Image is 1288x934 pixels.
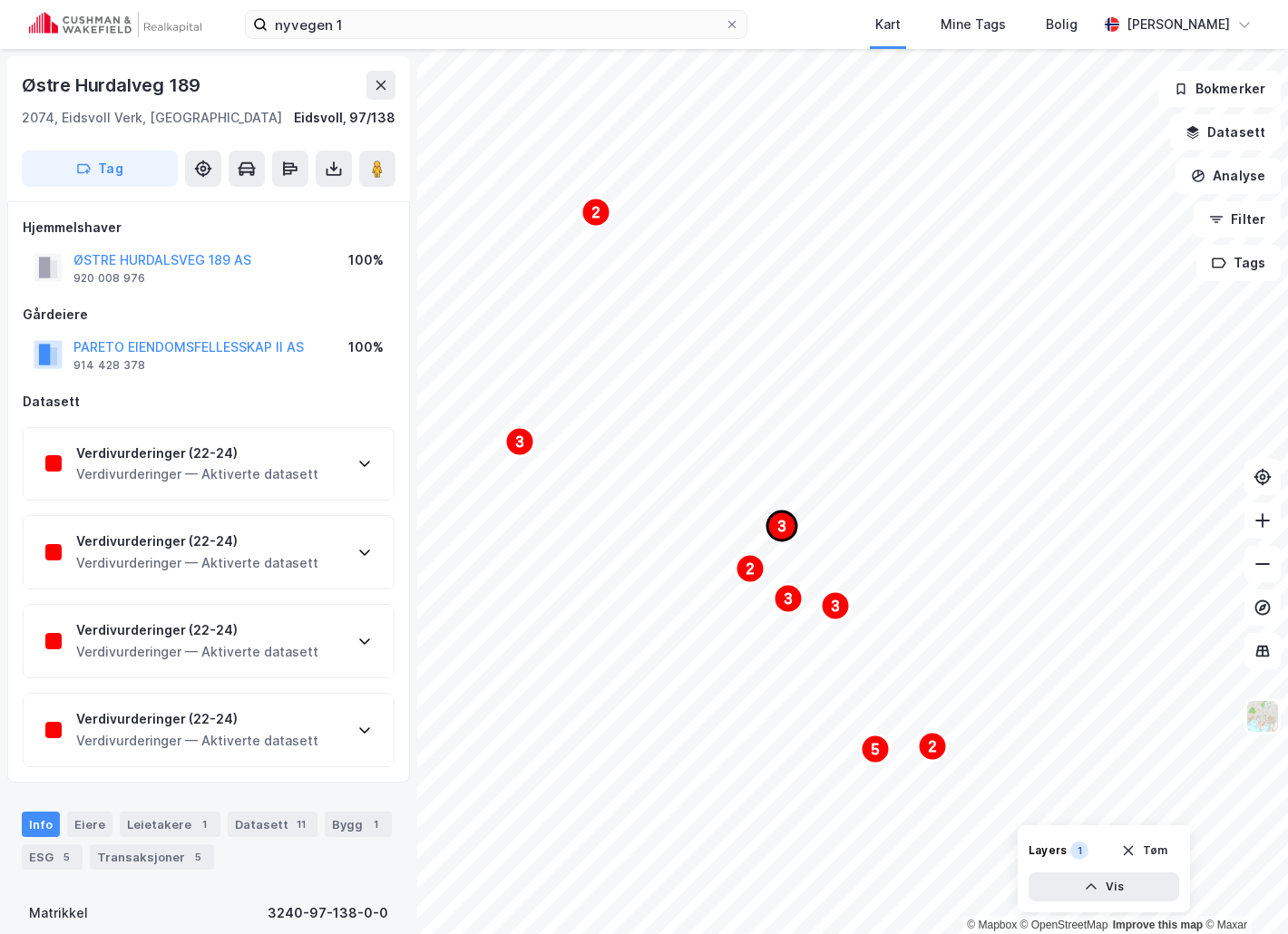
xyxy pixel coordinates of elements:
div: Verdivurderinger (22-24) [76,443,318,464]
div: 3240-97-138-0-0 [268,902,388,924]
text: 3 [785,591,793,607]
text: 3 [778,519,786,534]
button: Filter [1194,201,1281,238]
text: 2 [592,205,600,220]
img: Z [1245,699,1280,734]
button: Tøm [1109,836,1179,865]
div: 100% [348,249,384,271]
div: Gårdeiere [23,304,395,326]
div: 5 [57,848,75,866]
div: Verdivurderinger (22-24) [76,708,318,730]
img: cushman-wakefield-realkapital-logo.202ea83816669bd177139c58696a8fa1.svg [29,12,201,37]
button: Vis [1029,872,1179,901]
div: Verdivurderinger — Aktiverte datasett [76,552,318,574]
div: Info [22,812,60,837]
button: Tags [1196,245,1281,281]
div: Kart [875,14,901,35]
text: 2 [929,739,937,754]
div: Verdivurderinger — Aktiverte datasett [76,463,318,485]
div: Datasett [228,812,317,837]
div: Verdivurderinger — Aktiverte datasett [76,641,318,663]
div: Kontrollprogram for chat [1197,847,1288,934]
div: Map marker [767,511,796,540]
div: 1 [366,815,385,833]
a: Mapbox [967,919,1017,931]
button: Datasett [1170,114,1281,151]
a: OpenStreetMap [1020,919,1108,931]
div: 11 [292,815,310,833]
div: Verdivurderinger (22-24) [76,530,318,552]
div: Transaksjoner [90,844,214,870]
div: 1 [1070,842,1088,860]
div: Map marker [918,732,947,761]
div: Bygg [325,812,392,837]
button: Analyse [1176,158,1281,194]
div: Map marker [861,735,890,764]
div: Verdivurderinger (22-24) [76,619,318,641]
div: 2074, Eidsvoll Verk, [GEOGRAPHIC_DATA] [22,107,282,129]
text: 2 [746,561,755,577]
div: Verdivurderinger — Aktiverte datasett [76,730,318,752]
div: Matrikkel [29,902,88,924]
div: Map marker [736,554,765,583]
text: 3 [832,598,840,614]
div: 5 [189,848,207,866]
div: 920 008 976 [73,271,145,286]
div: Hjemmelshaver [23,217,395,238]
div: 914 428 378 [73,358,145,373]
div: ESG [22,844,83,870]
div: Map marker [581,198,610,227]
div: 100% [348,336,384,358]
div: 1 [195,815,213,833]
div: [PERSON_NAME] [1127,14,1230,35]
text: 5 [872,742,880,757]
div: Layers [1029,843,1067,858]
div: Eidsvoll, 97/138 [294,107,395,129]
text: 3 [516,434,524,450]
button: Tag [22,151,178,187]
button: Bokmerker [1158,71,1281,107]
div: Bolig [1046,14,1078,35]
div: Map marker [821,591,850,620]
div: Østre Hurdalveg 189 [22,71,204,100]
div: Eiere [67,812,112,837]
div: Leietakere [120,812,220,837]
div: Datasett [23,391,395,413]
div: Mine Tags [941,14,1006,35]
input: Søk på adresse, matrikkel, gårdeiere, leietakere eller personer [268,11,725,38]
div: Map marker [505,427,534,456]
iframe: Chat Widget [1197,847,1288,934]
a: Improve this map [1113,919,1203,931]
div: Map marker [774,584,803,613]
